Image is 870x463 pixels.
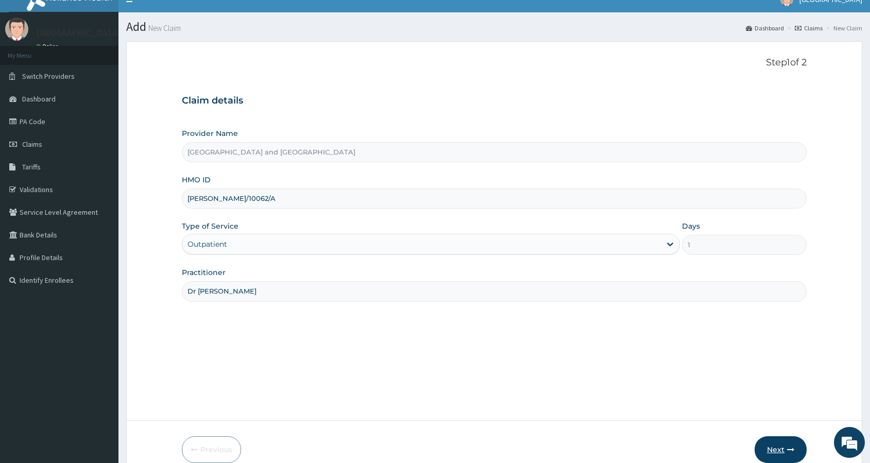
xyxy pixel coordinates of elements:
label: HMO ID [182,175,211,185]
span: Dashboard [22,94,56,104]
li: New Claim [824,24,862,32]
label: Days [682,221,700,231]
button: Previous [182,436,241,463]
span: Claims [22,140,42,149]
input: Enter Name [182,281,807,301]
h3: Claim details [182,95,807,107]
span: Switch Providers [22,72,75,81]
img: d_794563401_company_1708531726252_794563401 [19,52,42,77]
label: Type of Service [182,221,238,231]
a: Online [36,43,61,50]
label: Practitioner [182,267,226,278]
button: Next [755,436,807,463]
small: New Claim [146,24,181,32]
span: We're online! [60,130,142,234]
div: Chat with us now [54,58,173,71]
div: Outpatient [187,239,227,249]
textarea: Type your message and hit 'Enter' [5,281,196,317]
span: Tariffs [22,162,41,172]
p: Step 1 of 2 [182,57,807,68]
a: Dashboard [746,24,784,32]
input: Enter HMO ID [182,188,807,209]
a: Claims [795,24,823,32]
h1: Add [126,20,862,33]
label: Provider Name [182,128,238,139]
img: User Image [5,18,28,41]
div: Minimize live chat window [169,5,194,30]
p: [GEOGRAPHIC_DATA] [36,28,121,38]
